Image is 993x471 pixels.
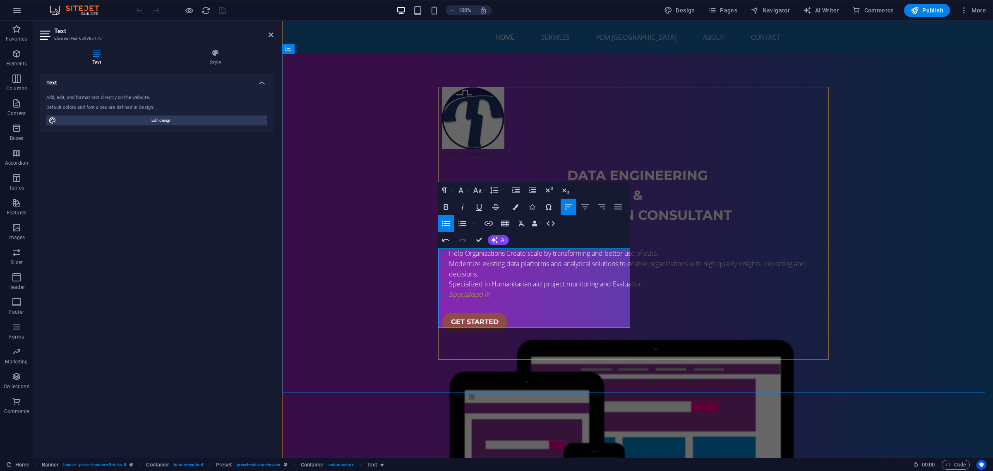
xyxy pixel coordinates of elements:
[913,460,935,470] h6: Session time
[708,6,737,14] span: Pages
[130,462,133,467] i: This element is a customizable preset
[904,4,950,17] button: Publish
[40,49,157,66] h4: Text
[9,185,24,191] p: Tables
[54,35,257,42] h3: Element #ed-659985170
[167,269,551,279] li: Specialised in
[945,460,966,470] span: Code
[488,235,509,245] button: AI
[481,215,496,232] button: Insert Link
[960,6,986,14] span: More
[922,460,935,470] span: 00 00
[800,4,842,17] button: AI Writer
[62,460,126,470] span: . banner .preset-banner-v3-default
[514,215,530,232] button: Clear Formatting
[849,4,897,17] button: Commerce
[928,461,929,468] span: :
[235,460,281,470] span: . preset-columns-header
[167,228,376,237] span: Help Organizations Create scale by transforming and better use of data.
[9,334,24,340] p: Forms
[543,215,559,232] button: HTML
[4,383,29,390] p: Collections
[561,199,576,215] button: Align Left
[470,215,477,232] button: Ordered List
[525,182,540,199] button: Decrease Indent
[471,199,487,215] button: Underline (Ctrl+U)
[497,215,513,232] button: Insert Table
[10,259,23,266] p: Slider
[661,4,698,17] div: Design (Ctrl+Alt+Y)
[8,234,25,241] p: Images
[9,309,24,315] p: Footer
[705,4,741,17] button: Pages
[664,6,695,14] span: Design
[284,462,288,467] i: This element is a customizable preset
[146,460,169,470] span: Click to select. Double-click to edit
[577,199,593,215] button: Align Center
[184,5,194,15] button: Click here to leave preview mode and continue editing
[501,238,506,243] span: AI
[5,358,28,365] p: Marketing
[438,215,454,232] button: Unordered List
[167,238,523,258] span: Modernize existing data platforms and analytical solutions to enable organizations with high qual...
[455,182,470,199] button: Font Family
[803,6,839,14] span: AI Writer
[54,27,273,35] h2: Text
[5,160,28,166] p: Accordion
[488,199,504,215] button: Strikethrough
[216,460,232,470] span: Click to select. Double-click to edit
[46,104,267,111] div: Default colors and font sizes are defined in Design.
[367,460,377,470] span: Click to select. Double-click to edit
[42,460,384,470] nav: breadcrumb
[7,110,26,117] p: Content
[46,94,267,101] div: Add, edit, and format text directly on the website.
[167,259,364,268] span: Specialized in Humanitarian aid project monitoring and Evaluation
[747,4,793,17] button: Navigator
[301,460,324,470] span: Click to select. Double-click to edit
[157,49,273,66] h4: Style
[541,182,557,199] button: Superscript
[508,199,523,215] button: Colors
[594,199,609,215] button: Align Right
[488,182,504,199] button: Line Height
[455,199,470,215] button: Italic (Ctrl+I)
[458,5,471,15] h6: 100%
[852,6,894,14] span: Commerce
[471,232,487,248] button: Confirm (Ctrl+⏎)
[558,182,573,199] button: Subscript
[7,460,29,470] a: Click to cancel selection. Double-click to open Pages
[508,182,524,199] button: Increase Indent
[59,115,264,125] span: Edit design
[524,199,540,215] button: Icons
[380,462,384,467] i: Element contains an animation
[173,460,203,470] span: . banner-content
[541,199,556,215] button: Special Characters
[10,135,24,142] p: Boxes
[438,182,454,199] button: Paragraph Format
[976,460,986,470] button: Usercentrics
[957,4,989,17] button: More
[438,199,454,215] button: Bold (Ctrl+B)
[438,232,454,248] button: Undo (Ctrl+Z)
[48,5,110,15] img: Editor Logo
[4,408,29,415] p: Commerce
[455,232,470,248] button: Redo (Ctrl+Shift+Z)
[8,284,25,291] p: Header
[610,199,626,215] button: Align Justify
[46,115,267,125] button: Edit design
[201,5,211,15] button: reload
[201,6,211,15] i: Reload page
[454,215,470,232] button: Ordered List
[6,85,27,92] p: Columns
[327,460,354,470] span: . columns-box
[911,6,943,14] span: Publish
[661,4,698,17] button: Design
[7,209,26,216] p: Features
[40,73,273,88] h4: Text
[446,5,475,15] button: 100%
[42,460,59,470] span: Click to select. Double-click to edit
[6,60,27,67] p: Elements
[471,182,487,199] button: Font Size
[530,215,542,232] button: Data Bindings
[751,6,790,14] span: Navigator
